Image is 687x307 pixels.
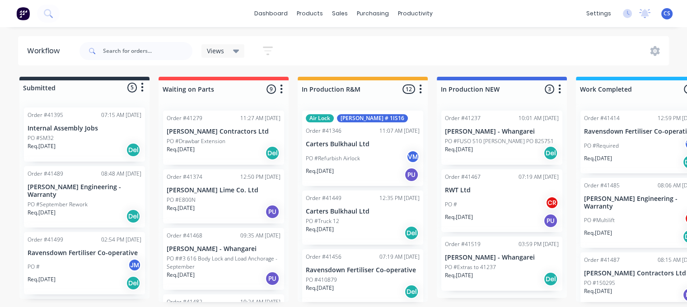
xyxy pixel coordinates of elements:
[445,200,457,209] p: PO #
[207,46,224,56] span: Views
[519,173,559,181] div: 07:19 AM [DATE]
[582,7,616,20] div: settings
[404,226,419,240] div: Del
[126,276,140,290] div: Del
[250,7,292,20] a: dashboard
[445,173,481,181] div: Order #41467
[167,196,196,204] p: PO #E800N
[306,208,420,215] p: Carters Bulkhaul Ltd
[445,240,481,248] div: Order #41519
[28,200,88,209] p: PO #September Rework
[543,146,558,160] div: Del
[445,137,554,145] p: PO #FUSO 510 [PERSON_NAME] PO 825751
[584,216,615,224] p: PO #Multilift
[302,111,423,186] div: Air Lock[PERSON_NAME] # 1IS16Order #4134611:07 AM [DATE]Carters Bulkhaul LtdPO #Refurbish Airlock...
[28,209,56,217] p: Req. [DATE]
[27,46,64,56] div: Workflow
[103,42,192,60] input: Search for orders...
[302,249,423,303] div: Order #4145607:19 AM [DATE]Ravensdown Fertiliser Co-operativePO #410879Req.[DATE]Del
[240,232,280,240] div: 09:35 AM [DATE]
[28,183,141,199] p: [PERSON_NAME] Engineering - Warranty
[584,142,619,150] p: PO #Required
[240,173,280,181] div: 12:50 PM [DATE]
[441,237,562,291] div: Order #4151903:59 PM [DATE][PERSON_NAME] - WhangareiPO #Extras to 41237Req.[DATE]Del
[445,145,473,153] p: Req. [DATE]
[167,186,280,194] p: [PERSON_NAME] Lime Co. Ltd
[28,170,63,178] div: Order #41489
[167,232,202,240] div: Order #41468
[584,229,612,237] p: Req. [DATE]
[306,253,341,261] div: Order #41456
[379,194,420,202] div: 12:35 PM [DATE]
[406,150,420,163] div: VM
[128,258,141,272] div: JM
[101,170,141,178] div: 08:48 AM [DATE]
[28,249,141,257] p: Ravensdown Fertiliser Co-operative
[306,225,334,233] p: Req. [DATE]
[302,191,423,245] div: Order #4144912:35 PM [DATE]Carters Bulkhaul LtdPO #Truck 12Req.[DATE]Del
[28,236,63,244] div: Order #41499
[163,169,284,223] div: Order #4137412:50 PM [DATE][PERSON_NAME] Lime Co. LtdPO #E800NReq.[DATE]PU
[265,146,280,160] div: Del
[28,111,63,119] div: Order #41395
[441,111,562,165] div: Order #4123710:01 AM [DATE][PERSON_NAME] - WhangareiPO #FUSO 510 [PERSON_NAME] PO 825751Req.[DATE...
[167,255,280,271] p: PO ##3 616 Body Lock and Load Anchorage - September
[584,114,620,122] div: Order #41414
[584,279,615,287] p: PO #150295
[404,167,419,182] div: PU
[167,137,225,145] p: PO #Drawbar Extension
[337,114,408,122] div: [PERSON_NAME] # 1IS16
[445,271,473,279] p: Req. [DATE]
[101,111,141,119] div: 07:15 AM [DATE]
[543,214,558,228] div: PU
[240,298,280,306] div: 10:24 AM [DATE]
[519,240,559,248] div: 03:59 PM [DATE]
[584,181,620,190] div: Order #41485
[393,7,437,20] div: productivity
[28,142,56,150] p: Req. [DATE]
[126,209,140,223] div: Del
[167,173,202,181] div: Order #41374
[519,114,559,122] div: 10:01 AM [DATE]
[445,213,473,221] p: Req. [DATE]
[306,266,420,274] p: Ravensdown Fertiliser Co-operative
[445,128,559,135] p: [PERSON_NAME] - Whangarei
[543,272,558,286] div: Del
[24,232,145,295] div: Order #4149902:54 PM [DATE]Ravensdown Fertiliser Co-operativePO #JMReq.[DATE]Del
[265,271,280,286] div: PU
[445,114,481,122] div: Order #41237
[404,284,419,299] div: Del
[584,287,612,295] p: Req. [DATE]
[379,127,420,135] div: 11:07 AM [DATE]
[441,169,562,232] div: Order #4146707:19 AM [DATE]RWT LtdPO #CRReq.[DATE]PU
[306,127,341,135] div: Order #41346
[28,263,40,271] p: PO #
[265,205,280,219] div: PU
[292,7,327,20] div: products
[167,114,202,122] div: Order #41279
[306,194,341,202] div: Order #41449
[167,245,280,253] p: [PERSON_NAME] - Whangarei
[306,167,334,175] p: Req. [DATE]
[167,128,280,135] p: [PERSON_NAME] Contractors Ltd
[352,7,393,20] div: purchasing
[16,7,30,20] img: Factory
[28,125,141,132] p: Internal Assembly Jobs
[24,107,145,162] div: Order #4139507:15 AM [DATE]Internal Assembly JobsPO #SM32Req.[DATE]Del
[445,186,559,194] p: RWT Ltd
[306,140,420,148] p: Carters Bulkhaul Ltd
[306,114,334,122] div: Air Lock
[167,204,195,212] p: Req. [DATE]
[584,154,612,163] p: Req. [DATE]
[167,298,202,306] div: Order #41482
[167,271,195,279] p: Req. [DATE]
[126,143,140,157] div: Del
[163,111,284,165] div: Order #4127911:27 AM [DATE][PERSON_NAME] Contractors LtdPO #Drawbar ExtensionReq.[DATE]Del
[306,154,360,163] p: PO #Refurbish Airlock
[306,276,337,284] p: PO #410879
[240,114,280,122] div: 11:27 AM [DATE]
[445,254,559,261] p: [PERSON_NAME] - Whangarei
[545,196,559,209] div: CR
[327,7,352,20] div: sales
[28,275,56,284] p: Req. [DATE]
